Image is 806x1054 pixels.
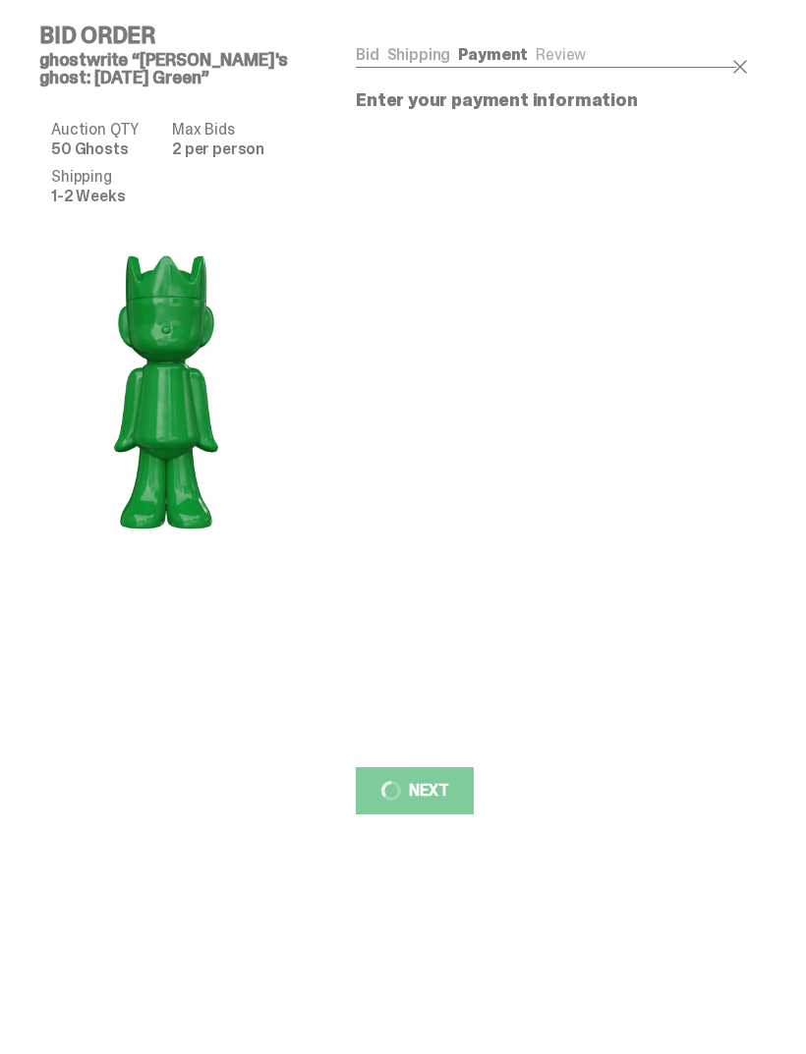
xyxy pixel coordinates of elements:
[39,51,309,86] h5: ghostwrite “[PERSON_NAME]'s ghost: [DATE] Green”
[172,122,281,138] dt: Max Bids
[51,169,160,185] dt: Shipping
[356,91,736,109] p: Enter your payment information
[39,232,293,549] img: product image
[51,141,160,157] dd: 50 Ghosts
[387,44,451,65] a: Shipping
[39,24,309,47] h4: Bid Order
[172,141,281,157] dd: 2 per person
[458,44,528,65] a: Payment
[51,122,160,138] dt: Auction QTY
[51,189,160,204] dd: 1-2 Weeks
[356,44,379,65] a: Bid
